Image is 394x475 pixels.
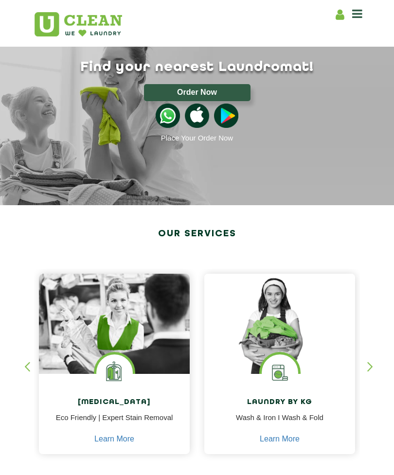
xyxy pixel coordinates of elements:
[46,412,182,434] p: Eco Friendly | Expert Stain Removal
[35,12,122,36] img: UClean Laundry and Dry Cleaning
[156,104,180,128] img: whatsappicon.png
[214,104,238,128] img: playstoreicon.png
[96,354,133,391] img: Laundry Services near me
[212,398,348,407] h4: Laundry by Kg
[27,59,367,75] h1: Find your nearest Laundromat!
[204,274,355,374] img: a girl with laundry basket
[46,398,182,407] h4: [MEDICAL_DATA]
[94,435,134,443] a: Learn More
[260,435,300,443] a: Learn More
[144,84,251,101] button: Order Now
[185,104,209,128] img: apple-icon.png
[212,412,348,434] p: Wash & Iron I Wash & Fold
[161,134,233,142] a: Place Your Order Now
[39,274,190,395] img: Drycleaners near me
[34,225,360,243] h2: Our Services
[262,354,298,391] img: laundry washing machine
